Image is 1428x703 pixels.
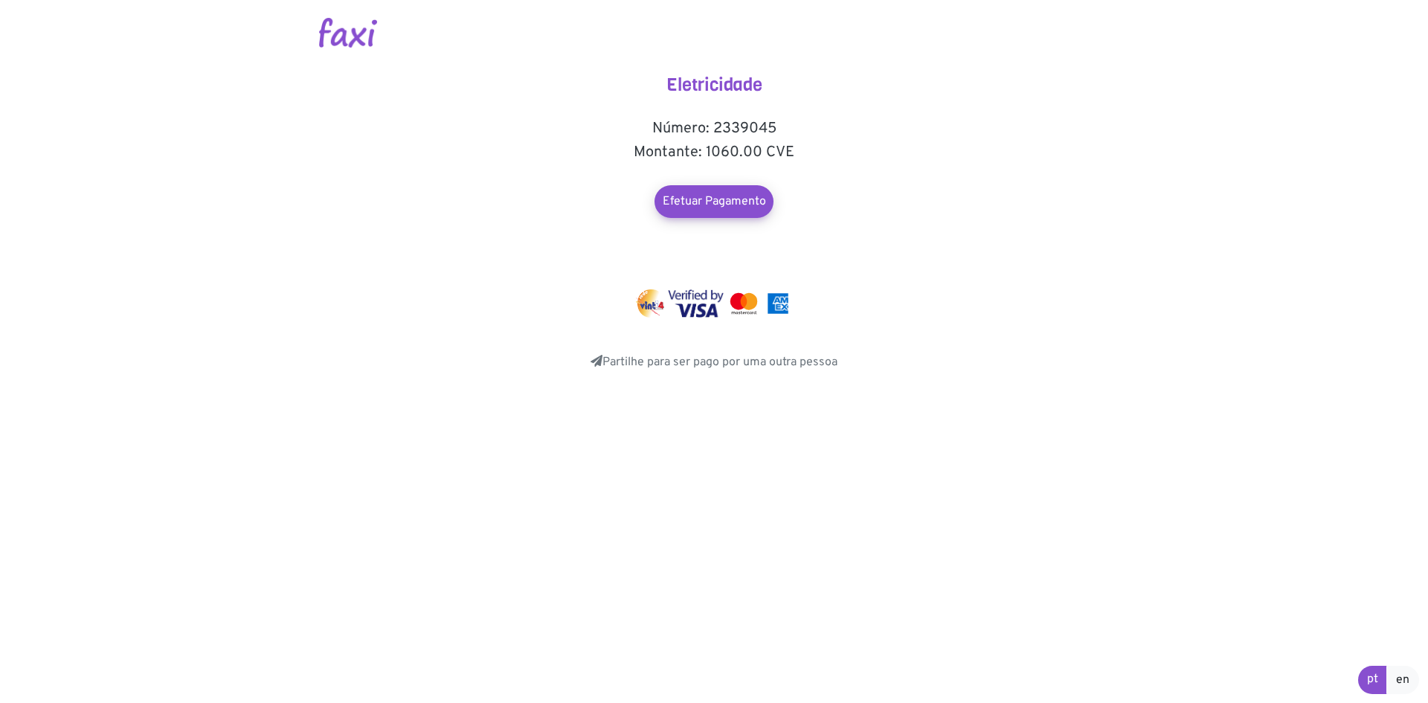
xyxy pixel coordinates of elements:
[654,185,773,218] a: Efetuar Pagamento
[727,289,761,318] img: mastercard
[668,289,724,318] img: visa
[565,120,863,138] h5: Número: 2339045
[591,355,837,370] a: Partilhe para ser pago por uma outra pessoa
[565,74,863,96] h4: Eletricidade
[565,144,863,161] h5: Montante: 1060.00 CVE
[1358,666,1387,694] a: pt
[764,289,792,318] img: mastercard
[636,289,666,318] img: vinti4
[1386,666,1419,694] a: en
